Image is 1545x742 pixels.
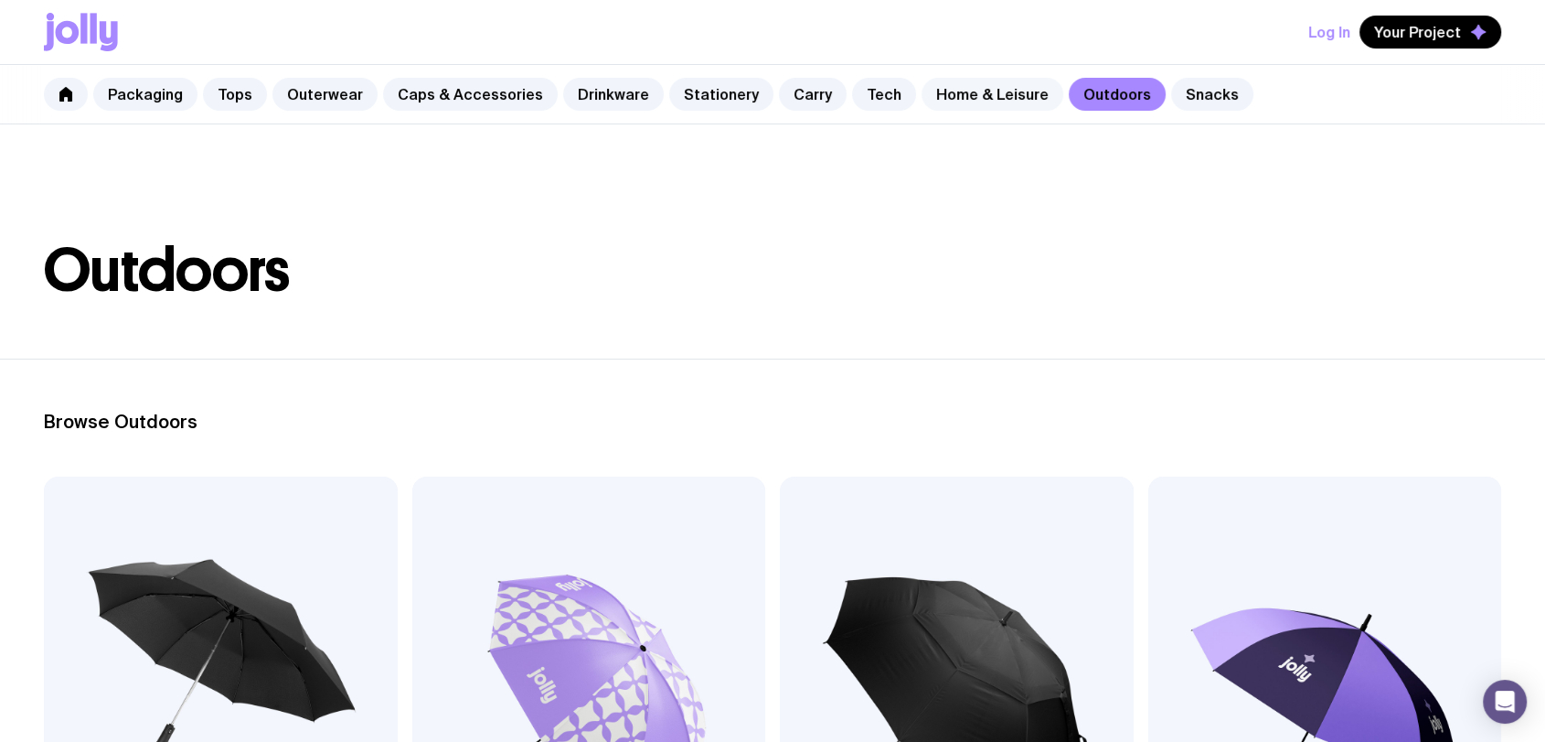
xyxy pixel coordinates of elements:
a: Tops [203,78,267,111]
h1: Outdoors [44,242,1501,300]
a: Drinkware [563,78,664,111]
a: Home & Leisure [922,78,1063,111]
a: Carry [779,78,847,111]
a: Outdoors [1069,78,1166,111]
span: Your Project [1374,23,1461,41]
a: Caps & Accessories [383,78,558,111]
a: Tech [852,78,916,111]
button: Log In [1308,16,1350,48]
h2: Browse Outdoors [44,411,1501,433]
a: Packaging [93,78,197,111]
a: Outerwear [272,78,378,111]
button: Your Project [1359,16,1501,48]
a: Snacks [1171,78,1253,111]
a: Stationery [669,78,773,111]
div: Open Intercom Messenger [1483,680,1527,724]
